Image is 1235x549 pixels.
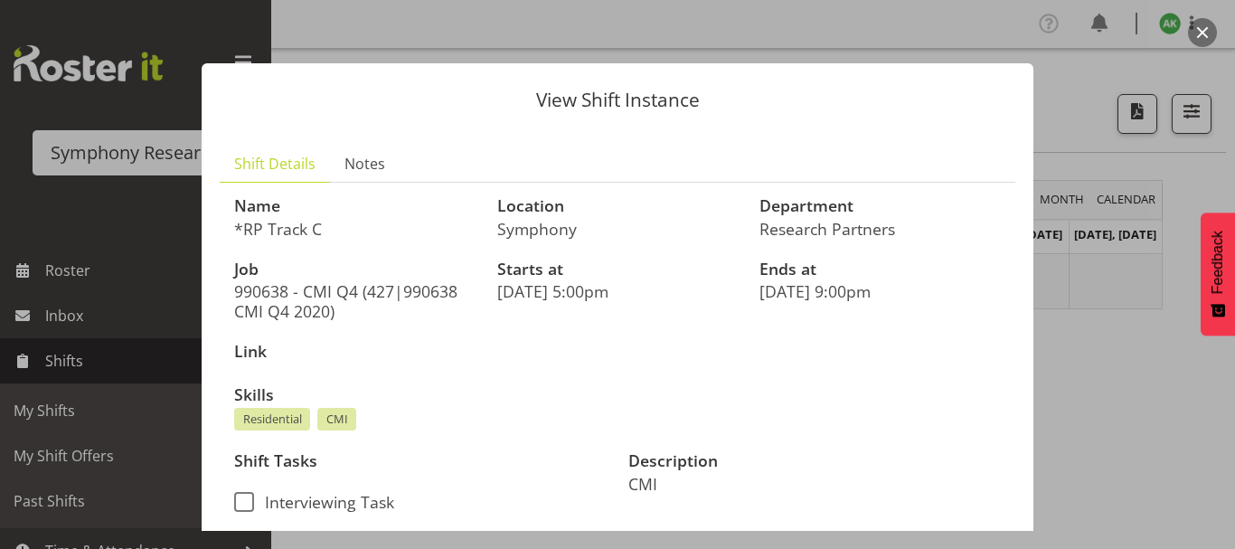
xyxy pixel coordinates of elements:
span: Interviewing Task [254,492,394,512]
h3: Shift Tasks [234,452,607,470]
p: *RP Track C [234,219,476,239]
p: Research Partners [759,219,1001,239]
h3: Name [234,197,476,215]
h3: Starts at [497,260,739,279]
span: CMI [326,411,348,428]
h3: Description [628,452,1001,470]
h3: Link [234,343,476,361]
span: Residential [243,411,302,428]
h3: Location [497,197,739,215]
h3: Job [234,260,476,279]
p: CMI [628,474,1001,494]
p: 990638 - CMI Q4 (427|990638 CMI Q4 2020) [234,281,476,321]
span: Feedback [1210,231,1226,294]
p: [DATE] 5:00pm [497,281,739,301]
button: Feedback - Show survey [1201,213,1235,336]
h3: Ends at [759,260,1001,279]
h3: Department [759,197,1001,215]
p: View Shift Instance [220,90,1015,109]
p: Symphony [497,219,739,239]
p: [DATE] 9:00pm [759,281,1001,301]
span: Notes [344,153,385,175]
span: Shift Details [234,153,316,175]
h3: Skills [234,386,1001,404]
